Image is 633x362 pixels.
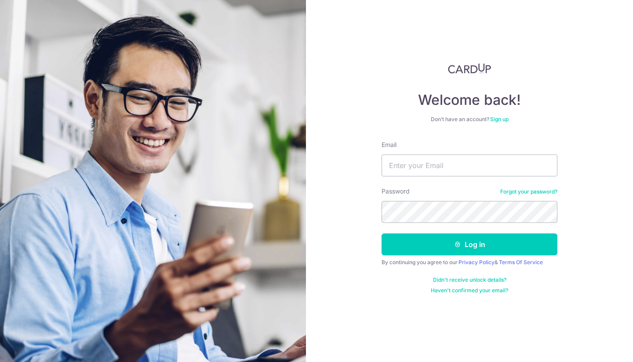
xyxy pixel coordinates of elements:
button: Log in [382,233,557,255]
a: Didn't receive unlock details? [433,276,506,283]
a: Sign up [490,116,509,122]
div: By continuing you agree to our & [382,259,557,266]
a: Haven't confirmed your email? [431,287,508,294]
a: Privacy Policy [458,259,495,265]
img: CardUp Logo [448,63,491,74]
input: Enter your Email [382,154,557,176]
a: Terms Of Service [499,259,543,265]
label: Password [382,187,410,196]
div: Don’t have an account? [382,116,557,123]
label: Email [382,140,397,149]
h4: Welcome back! [382,91,557,109]
a: Forgot your password? [500,188,557,195]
